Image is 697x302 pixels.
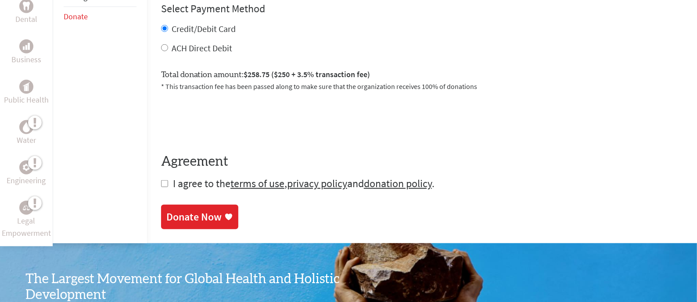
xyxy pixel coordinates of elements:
a: Legal EmpowermentLegal Empowerment [2,201,51,239]
p: Engineering [7,174,46,187]
a: privacy policy [287,177,347,190]
div: Public Health [19,80,33,94]
iframe: reCAPTCHA [161,102,295,136]
img: Engineering [23,164,30,171]
p: * This transaction fee has been passed along to make sure that the organization receives 100% of ... [161,81,683,92]
div: Engineering [19,160,33,174]
a: donation policy [364,177,432,190]
div: Legal Empowerment [19,201,33,215]
span: $258.75 ($250 + 3.5% transaction fee) [244,69,370,79]
a: BusinessBusiness [11,39,41,66]
img: Public Health [23,82,30,91]
p: Dental [15,13,37,25]
p: Public Health [4,94,49,106]
li: Donate [64,7,137,26]
div: Donate Now [166,210,222,224]
img: Dental [23,2,30,11]
div: Water [19,120,33,134]
label: Total donation amount: [161,68,370,81]
a: Donate [64,11,88,21]
p: Legal Empowerment [2,215,51,239]
a: terms of use [230,177,284,190]
p: Business [11,53,41,66]
label: ACH Direct Debit [172,43,232,53]
span: I agree to the , and . [173,177,435,190]
h4: Select Payment Method [161,2,683,16]
div: Business [19,39,33,53]
label: Credit/Debit Card [172,23,236,34]
h4: Agreement [161,154,683,170]
img: Business [23,43,30,50]
a: Donate Now [161,205,238,229]
img: Legal Empowerment [23,205,30,210]
img: Water [23,122,30,132]
a: Public HealthPublic Health [4,80,49,106]
a: WaterWater [17,120,36,146]
a: EngineeringEngineering [7,160,46,187]
p: Water [17,134,36,146]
